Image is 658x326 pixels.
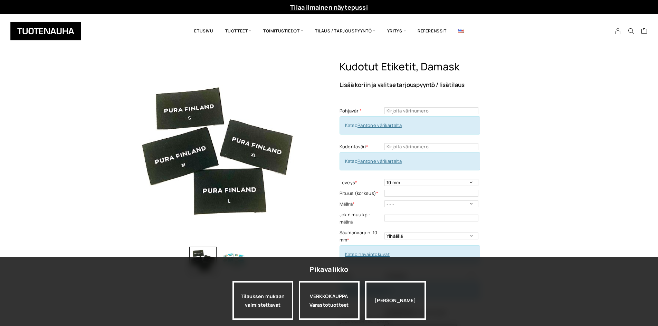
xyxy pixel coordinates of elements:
[299,281,360,320] a: VERKKOKAUPPAVarastotuotteet
[219,19,257,43] span: Tuotteet
[340,229,383,244] label: Saumanvara n. 10 mm
[340,211,383,226] label: Jokin muu kpl-määrä
[10,22,81,40] img: Tuotenauha Oy
[384,107,478,114] input: Kirjoita värinumero
[624,28,638,34] button: Search
[412,19,452,43] a: Referenssit
[340,179,383,186] label: Leveys
[357,158,402,164] a: Pantone värikartalta
[345,122,402,128] span: Katso
[357,122,402,128] a: Pantone värikartalta
[188,19,219,43] a: Etusivu
[345,251,390,257] a: Katso havaintokuvat
[340,143,383,150] label: Kudontaväri
[290,3,368,11] a: Tilaa ilmainen näytepussi
[458,29,464,33] img: English
[299,281,360,320] div: VERKKOKAUPPA Varastotuotteet
[340,107,383,115] label: Pohjaväri
[340,190,383,197] label: Pituus (korkeus)
[641,28,648,36] a: Cart
[340,60,531,73] h1: Kudotut etiketit, Damask
[220,247,248,274] img: Kudotut etiketit, Damask 2
[365,281,426,320] div: [PERSON_NAME]
[345,158,402,164] span: Katso
[381,19,412,43] span: Yritys
[257,19,309,43] span: Toimitustiedot
[340,200,383,208] label: Määrä
[309,19,381,43] span: Tilaus / Tarjouspyyntö
[384,143,478,150] input: Kirjoita värinumero
[127,60,310,243] img: Tuotenauha Kudotut etiketit, Damask
[340,82,531,88] p: Lisää koriin ja valitse tarjouspyyntö / lisätilaus
[611,28,625,34] a: My Account
[232,281,293,320] a: Tilauksen mukaan valmistettavat
[309,263,348,276] div: Pikavalikko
